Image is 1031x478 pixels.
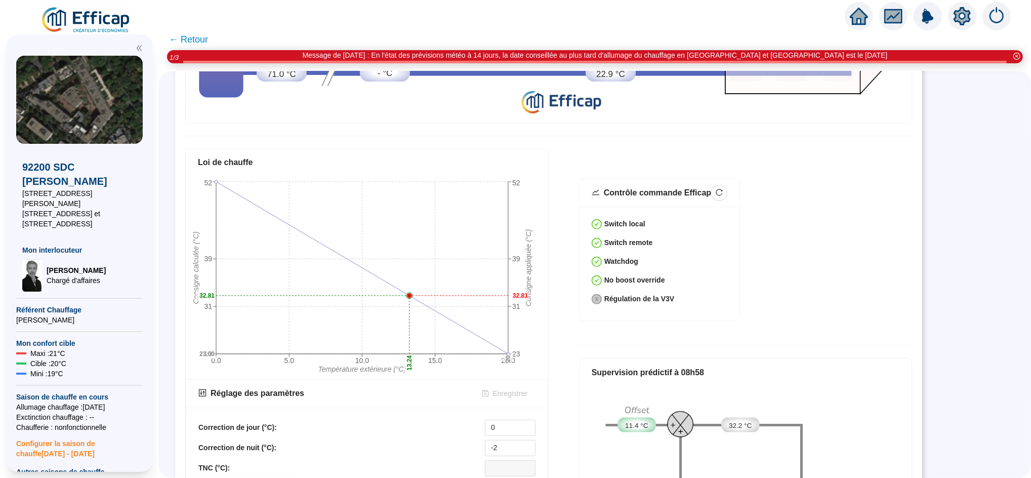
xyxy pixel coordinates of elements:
text: 20 [505,355,512,363]
tspan: 0.0 [211,356,221,365]
tspan: 5.0 [284,356,295,365]
strong: Régulation de la V3V [604,295,674,303]
div: Message de [DATE] : En l'état des prévisions météo à 14 jours, la date conseillée au plus tard d'... [303,50,888,61]
span: ← Retour [169,32,208,47]
span: Mon confort cible [16,338,143,348]
button: Enregistrer [474,385,535,402]
span: control [198,389,207,397]
i: 1 / 3 [170,54,179,61]
span: check-circle [592,275,602,286]
img: efficap energie logo [40,6,132,34]
span: Mini : 19 °C [30,369,63,379]
span: [STREET_ADDRESS][PERSON_NAME] [22,188,137,209]
tspan: Consigne appliquée (°C) [524,229,532,307]
span: Autres saisons de chauffe [16,467,143,477]
span: fund [884,7,902,25]
span: close-circle [1013,53,1020,60]
span: Exctinction chauffage : -- [16,412,143,422]
b: Correction de jour (°C): [198,423,277,431]
span: [PERSON_NAME] [47,265,106,275]
tspan: 31 [204,302,212,310]
span: Allumage chauffage : [DATE] [16,402,143,412]
span: close-circle [592,294,602,304]
span: home [850,7,868,25]
span: Chaufferie : non fonctionnelle [16,422,143,432]
span: [STREET_ADDRESS] et [STREET_ADDRESS] [22,209,137,229]
span: 71.0 °C [267,68,296,81]
img: Chargé d'affaires [22,259,43,292]
tspan: 39 [204,255,212,263]
strong: No boost override [604,276,665,284]
div: Réglage des paramètres [211,387,304,400]
tspan: 39 [512,255,520,263]
strong: Switch local [604,220,645,228]
strong: Switch remote [604,238,653,247]
span: check-circle [592,257,602,267]
tspan: 20.0 [501,356,515,365]
tspan: 52 [512,179,520,187]
div: Loi de chauffe [198,156,536,169]
strong: Watchdog [604,257,638,265]
span: [PERSON_NAME] [16,315,143,325]
div: Contrôle commande Efficap [604,187,711,199]
span: 92200 SDC [PERSON_NAME] [22,160,137,188]
span: Maxi : 21 °C [30,348,65,358]
span: Référent Chauffage [16,305,143,315]
span: check-circle [592,219,602,229]
b: TNC (°C): [198,464,230,472]
tspan: 15.0 [428,356,442,365]
img: alerts [914,2,942,30]
span: Configurer la saison de chauffe [DATE] - [DATE] [16,432,143,459]
tspan: 10.0 [355,356,369,365]
span: 32.2 °C [729,421,752,431]
img: alerts [982,2,1011,30]
span: - °C [378,67,392,79]
tspan: 31 [512,302,520,310]
span: check-circle [592,238,602,248]
span: 22.9 °C [596,68,625,81]
span: Chargé d'affaires [47,275,106,286]
tspan: Consigne calculée (°C) [192,231,200,304]
text: 23.00 [199,350,215,357]
tspan: 23 [512,350,520,358]
span: 11.4 °C [625,421,648,431]
span: setting [953,7,971,25]
span: stock [592,188,600,196]
span: Saison de chauffe en cours [16,392,143,402]
text: 13.24 [406,355,413,371]
tspan: 52 [204,179,212,187]
span: reload [716,189,723,196]
span: double-left [136,45,143,52]
b: Correction de nuit (°C): [198,444,276,452]
span: Mon interlocuteur [22,245,137,255]
text: 32.81 [199,292,215,299]
tspan: Température extérieure (°C) [318,365,406,373]
div: Supervision prédictif à 08h58 [592,367,899,379]
text: 32.81 [513,292,528,299]
span: Cible : 20 °C [30,358,66,369]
